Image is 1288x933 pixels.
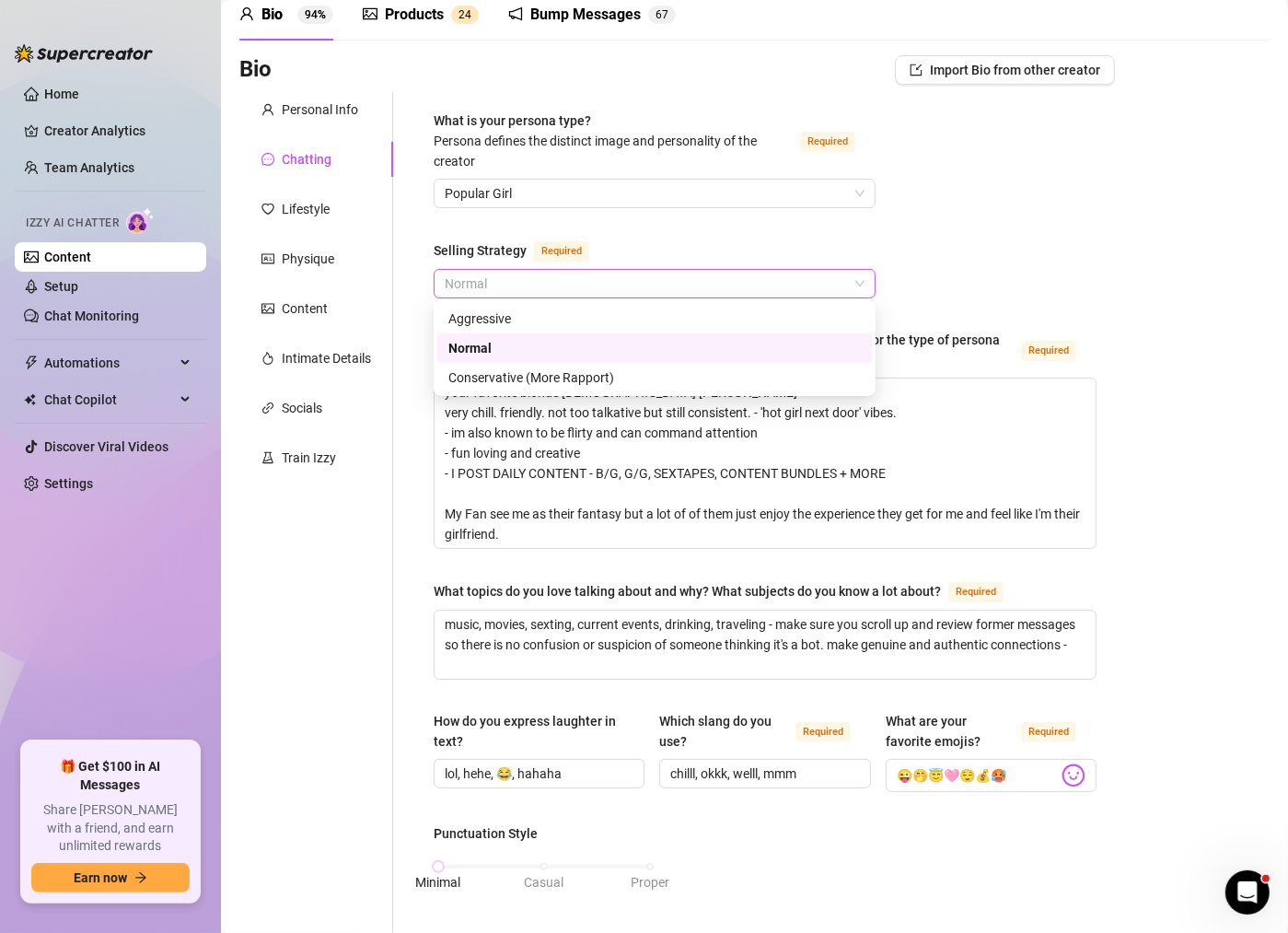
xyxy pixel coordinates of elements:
div: Products [385,4,444,26]
span: 6 [656,8,662,21]
div: What are your favorite emojis? [886,711,1014,752]
div: Which slang do you use? [659,711,787,752]
span: Normal [445,270,864,297]
span: fire [261,352,274,365]
span: arrow-right [134,871,147,884]
input: Which slang do you use? [670,764,855,784]
div: Lifestyle [282,199,330,219]
div: Bio [261,4,283,26]
span: Chat Copilot [44,385,175,414]
sup: 67 [648,6,676,24]
a: Settings [44,476,93,491]
div: Physique [282,249,334,269]
span: Automations [44,348,175,378]
div: Normal [437,333,872,363]
sup: 24 [451,6,479,24]
span: Izzy AI Chatter [26,215,119,232]
span: message [261,153,274,166]
a: Chat Monitoring [44,309,139,323]
img: Chat Copilot [24,393,36,406]
span: 7 [662,8,668,21]
span: Required [795,722,851,742]
span: user [261,103,274,116]
div: Socials [282,398,322,418]
span: notification [508,6,523,21]
span: 🎁 Get $100 in AI Messages [31,758,190,794]
div: Content [282,298,328,319]
button: Earn nowarrow-right [31,863,190,892]
span: Required [534,241,589,262]
label: What are your favorite emojis? [886,711,1097,752]
span: Share [PERSON_NAME] with a friend, and earn unlimited rewards [31,801,190,856]
span: picture [261,302,274,315]
label: Selling Strategy [434,239,609,262]
span: Popular Girl [445,180,864,207]
span: Persona defines the distinct image and personality of the creator [434,134,757,169]
img: AI Chatter [126,207,155,234]
a: Content [44,250,91,264]
span: Required [1021,722,1076,742]
img: svg%3e [1062,764,1085,787]
span: picture [363,6,377,21]
h3: Bio [239,55,272,85]
label: What topics do you love talking about and why? What subjects do you know a lot about? [434,580,1024,602]
a: Discover Viral Videos [44,439,168,454]
span: Required [948,582,1004,602]
span: What is your persona type? [434,113,757,169]
div: What topics do you love talking about and why? What subjects do you know a lot about? [434,581,941,601]
span: Proper [631,875,669,890]
span: import [910,64,922,76]
span: Earn now [74,870,127,885]
div: Aggressive [448,309,861,329]
textarea: How would you describe your online personality? How do your fans see you or the type of persona y... [435,379,1096,548]
textarea: What topics do you love talking about and why? What subjects do you know a lot about? [435,611,1096,679]
span: link [261,402,274,414]
div: Conservative (More Rapport) [437,363,872,392]
span: heart [261,203,274,216]
div: Conservative (More Rapport) [448,367,861,388]
span: 4 [465,8,471,21]
div: Selling Strategy [434,240,527,261]
div: Punctuation Style [434,823,538,844]
span: Import Bio from other creator [930,63,1100,77]
a: Creator Analytics [44,116,191,146]
span: thunderbolt [24,356,39,370]
div: Intimate Details [282,348,371,368]
a: Setup [44,279,78,294]
img: logo-BBDzfeDw.svg [15,44,153,63]
span: Required [800,132,855,152]
span: 2 [458,8,465,21]
input: How do you express laughter in text? [445,764,630,784]
div: Personal Info [282,99,358,120]
span: user [239,6,254,21]
label: Which slang do you use? [659,711,870,752]
div: Train Izzy [282,448,336,468]
button: Import Bio from other creator [895,55,1115,85]
a: Team Analytics [44,160,134,175]
div: Chatting [282,149,331,169]
label: Punctuation Style [434,823,551,844]
span: Required [1021,341,1076,361]
iframe: Intercom live chat [1225,870,1270,915]
span: Minimal [416,875,461,890]
div: Normal [448,338,861,358]
a: Home [44,87,79,101]
span: idcard [261,252,274,265]
label: How do you express laughter in text? [434,711,644,752]
input: What are your favorite emojis? [897,764,1058,787]
span: experiment [261,451,274,464]
sup: 94% [297,6,333,24]
div: How do you express laughter in text? [434,711,632,752]
div: Aggressive [437,304,872,333]
div: Bump Messages [530,4,641,26]
span: Casual [525,875,564,890]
